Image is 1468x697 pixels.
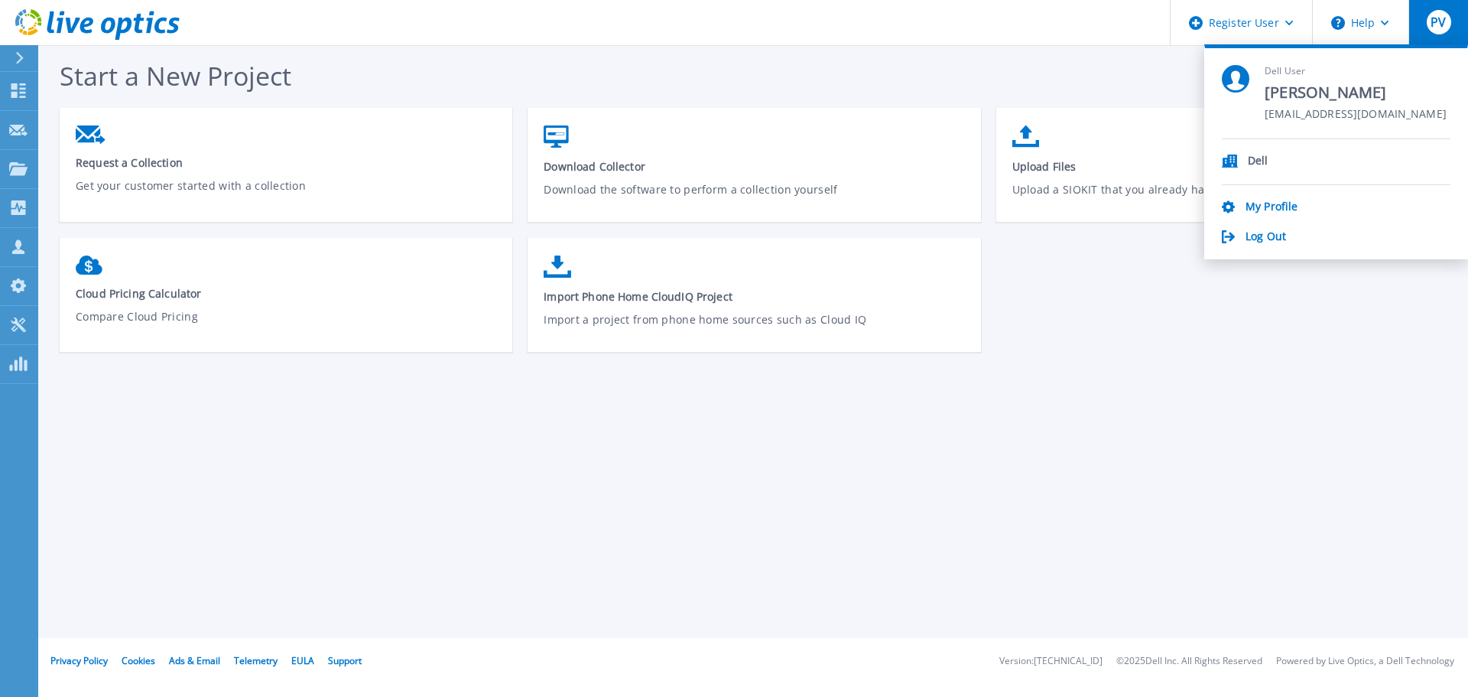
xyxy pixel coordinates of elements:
a: EULA [291,654,314,667]
p: Upload a SIOKIT that you already have [1012,181,1434,217]
span: [EMAIL_ADDRESS][DOMAIN_NAME] [1265,108,1447,122]
p: Download the software to perform a collection yourself [544,181,965,217]
span: Request a Collection [76,155,497,170]
a: Telemetry [234,654,278,667]
a: Download CollectorDownload the software to perform a collection yourself [528,118,980,227]
li: © 2025 Dell Inc. All Rights Reserved [1116,656,1262,666]
span: Dell User [1265,65,1447,78]
a: Request a CollectionGet your customer started with a collection [60,118,512,223]
p: Dell [1248,155,1268,169]
span: Download Collector [544,159,965,174]
a: Ads & Email [169,654,220,667]
a: Cookies [122,654,155,667]
span: Cloud Pricing Calculator [76,286,497,301]
a: Upload FilesUpload a SIOKIT that you already have [996,118,1449,227]
span: [PERSON_NAME] [1265,83,1447,103]
span: Upload Files [1012,159,1434,174]
span: Start a New Project [60,58,291,93]
li: Powered by Live Optics, a Dell Technology [1276,656,1454,666]
a: Privacy Policy [50,654,108,667]
a: Support [328,654,362,667]
a: Log Out [1246,230,1286,245]
p: Get your customer started with a collection [76,178,497,213]
p: Compare Cloud Pricing [76,308,497,344]
a: Cloud Pricing CalculatorCompare Cloud Pricing [60,248,512,355]
span: Import Phone Home CloudIQ Project [544,289,965,304]
span: PV [1431,16,1446,28]
a: My Profile [1246,200,1297,215]
p: Import a project from phone home sources such as Cloud IQ [544,311,965,347]
li: Version: [TECHNICAL_ID] [999,656,1103,666]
